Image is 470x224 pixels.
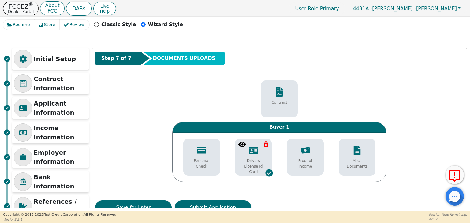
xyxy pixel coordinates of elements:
[12,48,89,70] div: Initial Setup
[13,21,30,28] span: Resume
[295,6,320,11] span: User Role :
[12,122,89,143] div: Income Information
[12,195,89,217] div: References / Signatures
[101,21,136,28] p: Classic Style
[173,122,386,133] div: Buyer 1
[44,21,55,28] span: Store
[34,74,87,93] p: Contract Information
[12,97,89,119] div: Applicant Information
[153,55,215,62] span: DOCUMENTS UPLOADS
[446,166,464,184] button: Report Error to FCC
[40,1,64,16] button: AboutFCC
[60,20,89,30] button: Review
[8,10,34,14] p: Dealer Portal
[34,20,60,30] button: Store
[3,2,39,15] button: FCCEZ®Dealer Portal
[34,148,87,166] p: Employer Information
[95,200,172,214] button: Save for Later
[347,4,467,13] button: 4491A:-[PERSON_NAME] -[PERSON_NAME]
[34,123,87,142] p: Income Information
[34,197,87,215] p: References / Signatures
[69,21,85,28] span: Review
[66,2,92,16] button: DARs
[289,2,345,14] a: User Role:Primary
[34,54,87,64] p: Initial Setup
[34,99,87,117] p: Applicant Information
[188,158,215,169] p: Personal Check
[3,212,117,218] p: Copyright © 2015- 2025 First Credit Corporation.
[343,158,371,169] p: Misc. Documents
[3,217,117,222] p: Version 3.2.1
[84,213,117,217] span: All Rights Reserved.
[353,6,457,11] span: -[PERSON_NAME] -[PERSON_NAME]
[353,6,371,11] span: 4491A:
[3,20,35,30] button: Resume
[8,3,34,10] p: FCCEZ
[101,55,131,62] span: Step 7 of 7
[45,3,59,8] p: About
[271,100,287,105] p: Contract
[148,21,183,28] p: Wizard Style
[34,172,87,191] p: Bank Information
[240,158,267,175] p: Drivers License Id Card
[45,9,59,14] p: FCC
[429,212,467,217] p: Session Time Remaining:
[12,146,89,168] div: Employer Information
[289,2,345,14] p: Primary
[175,200,251,214] button: Submit Application
[429,217,467,222] p: 47:17
[12,73,89,94] div: Contract Information
[93,2,116,15] button: LiveHelp
[12,171,89,192] div: Bank Information
[100,4,110,9] span: Live
[100,9,110,14] span: Help
[292,158,319,169] p: Proof of Income
[29,2,33,7] sup: ®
